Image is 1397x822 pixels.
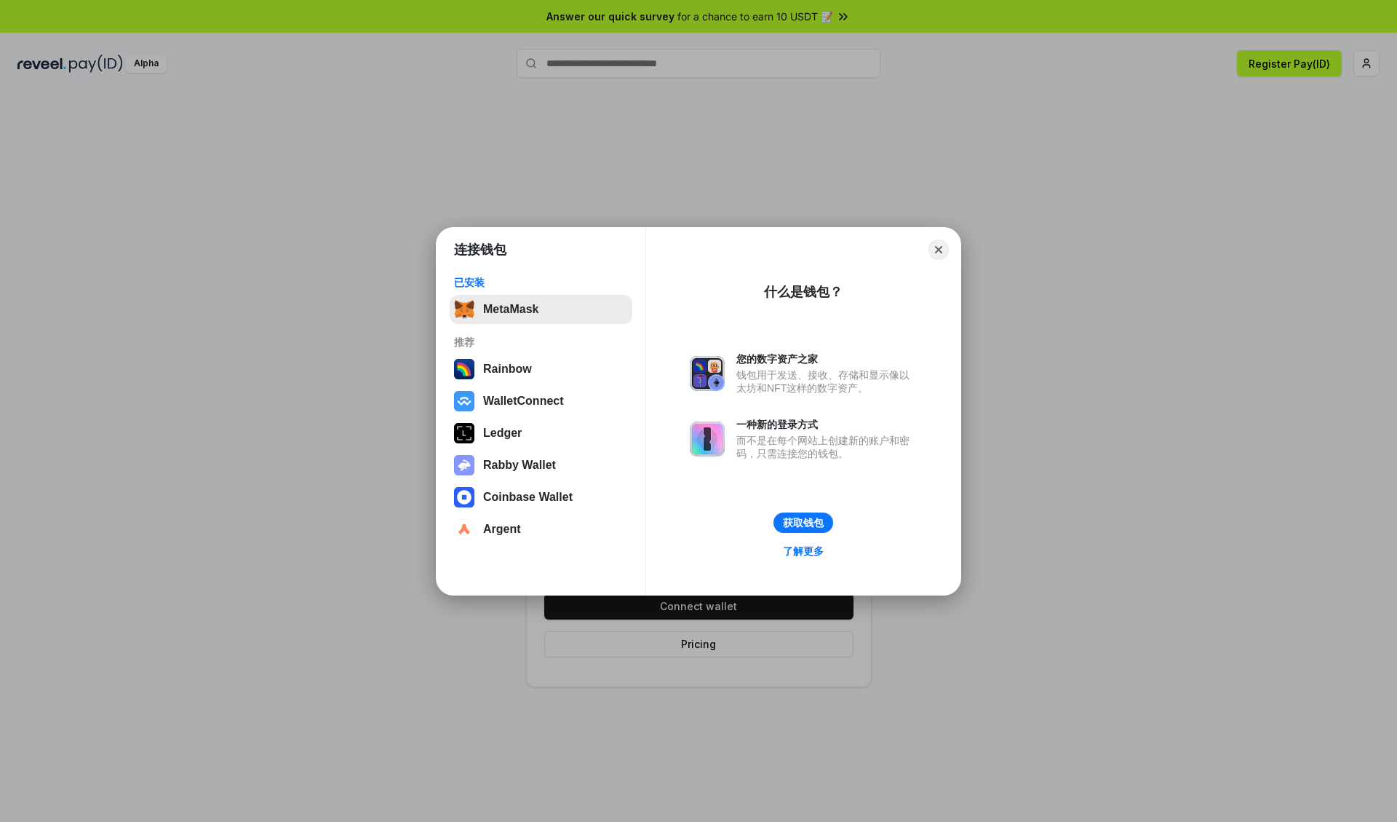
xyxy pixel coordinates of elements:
[774,542,832,561] a: 了解更多
[454,336,628,349] div: 推荐
[450,387,632,416] button: WalletConnect
[483,395,564,408] div: WalletConnect
[773,513,833,533] button: 获取钱包
[454,519,474,540] img: svg+xml,%3Csvg%20width%3D%2228%22%20height%3D%2228%22%20viewBox%3D%220%200%2028%2028%22%20fill%3D...
[783,516,824,529] div: 获取钱包
[454,359,474,379] img: svg+xml,%3Csvg%20width%3D%22120%22%20height%3D%22120%22%20viewBox%3D%220%200%20120%20120%22%20fil...
[690,356,725,391] img: svg+xml,%3Csvg%20xmlns%3D%22http%3A%2F%2Fwww.w3.org%2F2000%2Fsvg%22%20fill%3D%22none%22%20viewBox...
[483,363,532,376] div: Rainbow
[483,523,521,536] div: Argent
[483,459,556,472] div: Rabby Wallet
[736,434,917,460] div: 而不是在每个网站上创建新的账户和密码，只需连接您的钱包。
[736,368,917,395] div: 钱包用于发送、接收、存储和显示像以太坊和NFT这样的数字资产。
[736,352,917,365] div: 您的数字资产之家
[450,515,632,544] button: Argent
[450,451,632,480] button: Rabby Wallet
[454,391,474,411] img: svg+xml,%3Csvg%20width%3D%2228%22%20height%3D%2228%22%20viewBox%3D%220%200%2028%2028%22%20fill%3D...
[783,545,824,558] div: 了解更多
[450,419,632,448] button: Ledger
[454,455,474,475] img: svg+xml,%3Csvg%20xmlns%3D%22http%3A%2F%2Fwww.w3.org%2F2000%2Fsvg%22%20fill%3D%22none%22%20viewBox...
[736,418,917,431] div: 一种新的登录方式
[454,423,474,443] img: svg+xml,%3Csvg%20xmlns%3D%22http%3A%2F%2Fwww.w3.org%2F2000%2Fsvg%22%20width%3D%2228%22%20height%3...
[764,283,843,301] div: 什么是钱包？
[454,241,506,258] h1: 连接钱包
[483,491,573,504] div: Coinbase Wallet
[690,422,725,457] img: svg+xml,%3Csvg%20xmlns%3D%22http%3A%2F%2Fwww.w3.org%2F2000%2Fsvg%22%20fill%3D%22none%22%20viewBox...
[450,483,632,512] button: Coinbase Wallet
[450,295,632,324] button: MetaMask
[483,427,522,440] div: Ledger
[928,240,949,260] button: Close
[450,355,632,384] button: Rainbow
[454,487,474,507] img: svg+xml,%3Csvg%20width%3D%2228%22%20height%3D%2228%22%20viewBox%3D%220%200%2028%2028%22%20fill%3D...
[454,299,474,320] img: svg+xml,%3Csvg%20fill%3D%22none%22%20height%3D%2233%22%20viewBox%3D%220%200%2035%2033%22%20width%...
[454,276,628,289] div: 已安装
[483,303,538,316] div: MetaMask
